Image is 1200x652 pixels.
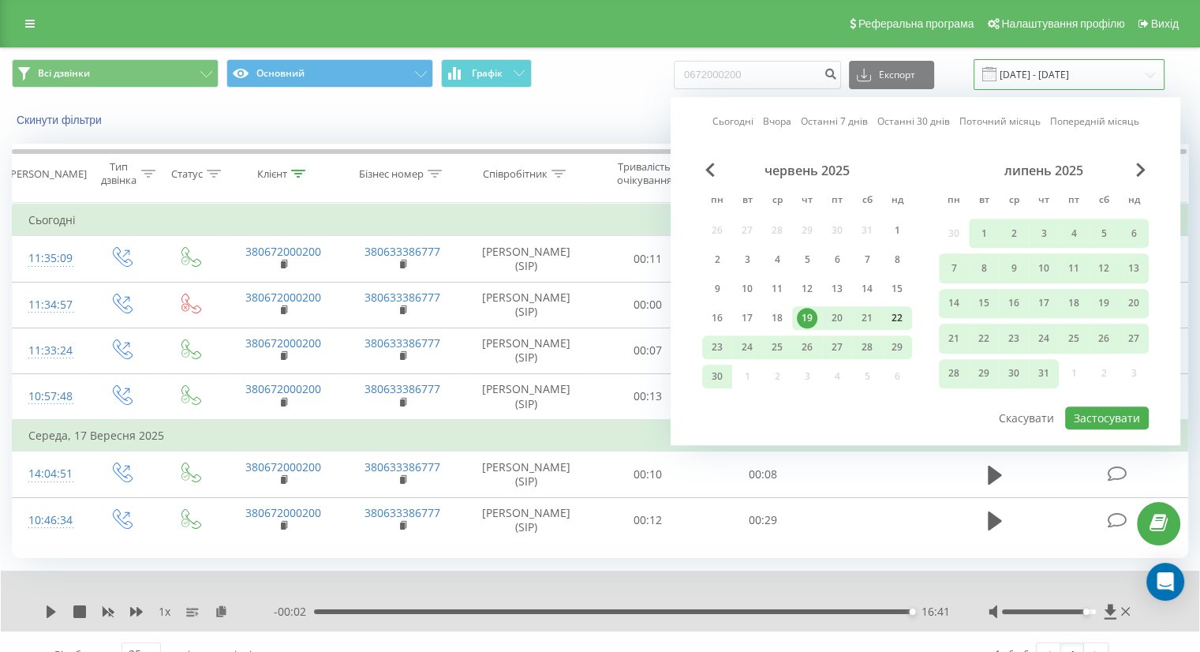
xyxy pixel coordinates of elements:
span: Графік [472,68,503,79]
div: 10 [1034,258,1054,279]
abbr: субота [1092,189,1116,213]
button: Застосувати [1065,407,1149,429]
div: 26 [797,337,817,358]
span: - 00:02 [274,604,314,620]
div: вт 1 лип 2025 р. [969,219,999,248]
div: сб 19 лип 2025 р. [1089,289,1119,318]
div: пн 2 черв 2025 р. [702,248,732,272]
div: 29 [887,337,907,358]
div: Open Intercom Messenger [1146,563,1184,601]
div: ср 11 черв 2025 р. [762,277,792,301]
div: 2 [1004,223,1024,244]
div: 11:35:09 [28,243,70,274]
div: нд 6 лип 2025 р. [1119,219,1149,248]
div: Тривалість очікування [605,160,684,187]
div: 10:57:48 [28,381,70,412]
div: 17 [737,308,757,328]
div: сб 21 черв 2025 р. [852,306,882,330]
td: 00:29 [705,497,820,543]
div: пн 30 черв 2025 р. [702,365,732,388]
div: нд 13 лип 2025 р. [1119,254,1149,283]
div: пт 20 черв 2025 р. [822,306,852,330]
div: пт 18 лип 2025 р. [1059,289,1089,318]
a: Останні 30 днів [877,114,950,129]
a: Сьогодні [712,114,753,129]
a: 380633386777 [364,244,440,259]
div: 5 [1093,223,1114,244]
div: 30 [1004,363,1024,384]
div: вт 24 черв 2025 р. [732,335,762,359]
div: чт 5 черв 2025 р. [792,248,822,272]
div: чт 3 лип 2025 р. [1029,219,1059,248]
div: чт 31 лип 2025 р. [1029,359,1059,388]
div: 11:34:57 [28,290,70,320]
div: 11 [1064,258,1084,279]
td: 00:00 [591,282,705,328]
div: ср 4 черв 2025 р. [762,248,792,272]
td: [PERSON_NAME] (SIP) [462,236,591,282]
div: 13 [827,279,847,299]
td: [PERSON_NAME] (SIP) [462,497,591,543]
abbr: понеділок [705,189,729,213]
abbr: середа [765,189,789,213]
button: Всі дзвінки [12,59,219,88]
a: 380633386777 [364,335,440,350]
div: 26 [1093,328,1114,349]
div: червень 2025 [702,163,912,178]
div: 11:33:24 [28,335,70,366]
div: 30 [707,366,727,387]
div: 5 [797,249,817,270]
a: 380672000200 [245,335,321,350]
div: чт 17 лип 2025 р. [1029,289,1059,318]
abbr: субота [855,189,879,213]
a: 380633386777 [364,290,440,305]
abbr: вівторок [735,189,759,213]
div: 6 [1123,223,1144,244]
div: 28 [944,363,964,384]
div: чт 19 черв 2025 р. [792,306,822,330]
input: Пошук за номером [674,61,841,89]
div: пт 11 лип 2025 р. [1059,254,1089,283]
div: пн 9 черв 2025 р. [702,277,732,301]
div: ср 25 черв 2025 р. [762,335,792,359]
div: 7 [857,249,877,270]
div: вт 10 черв 2025 р. [732,277,762,301]
button: Графік [441,59,532,88]
abbr: середа [1002,189,1026,213]
div: 10 [737,279,757,299]
div: чт 10 лип 2025 р. [1029,254,1059,283]
div: 12 [1093,258,1114,279]
div: [PERSON_NAME] [7,167,87,181]
div: сб 12 лип 2025 р. [1089,254,1119,283]
abbr: п’ятниця [825,189,849,213]
div: нд 20 лип 2025 р. [1119,289,1149,318]
td: 00:08 [705,452,820,497]
div: пт 4 лип 2025 р. [1059,219,1089,248]
span: Next Month [1136,163,1146,177]
div: ср 16 лип 2025 р. [999,289,1029,318]
div: 2 [707,249,727,270]
div: ср 30 лип 2025 р. [999,359,1029,388]
div: ср 9 лип 2025 р. [999,254,1029,283]
div: 3 [1034,223,1054,244]
div: 8 [974,258,994,279]
div: пт 25 лип 2025 р. [1059,324,1089,353]
div: 18 [767,308,787,328]
div: 25 [1064,328,1084,349]
div: 8 [887,249,907,270]
div: сб 5 лип 2025 р. [1089,219,1119,248]
div: вт 29 лип 2025 р. [969,359,999,388]
div: 25 [767,337,787,358]
a: Попередній місяць [1050,114,1139,129]
div: вт 15 лип 2025 р. [969,289,999,318]
a: 380672000200 [245,459,321,474]
div: нд 22 черв 2025 р. [882,306,912,330]
td: 00:12 [591,497,705,543]
div: липень 2025 [939,163,1149,178]
td: [PERSON_NAME] (SIP) [462,452,591,497]
div: 17 [1034,294,1054,314]
div: чт 26 черв 2025 р. [792,335,822,359]
div: 3 [737,249,757,270]
td: Середа, 17 Вересня 2025 [13,420,1188,452]
div: пн 7 лип 2025 р. [939,254,969,283]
